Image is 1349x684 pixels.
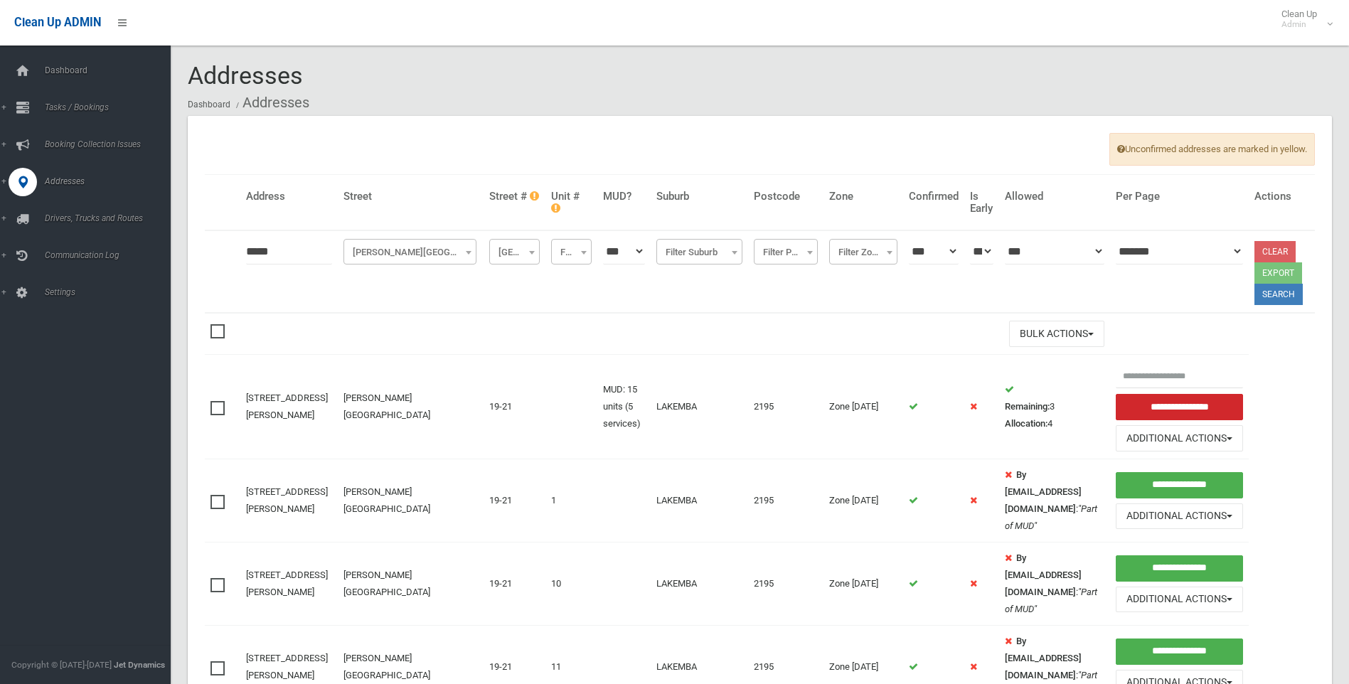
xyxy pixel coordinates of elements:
[347,242,473,262] span: MacDonald Street (LAKEMBA)
[338,543,484,626] td: [PERSON_NAME][GEOGRAPHIC_DATA]
[1005,552,1082,597] strong: By [EMAIL_ADDRESS][DOMAIN_NAME]
[656,191,742,203] h4: Suburb
[484,543,545,626] td: 19-21
[188,100,230,109] a: Dashboard
[823,543,904,626] td: Zone [DATE]
[41,213,181,223] span: Drivers, Trucks and Routes
[41,250,181,260] span: Communication Log
[114,660,165,670] strong: Jet Dynamics
[748,543,823,626] td: 2195
[757,242,814,262] span: Filter Postcode
[188,61,303,90] span: Addresses
[1005,401,1050,412] strong: Remaining:
[660,242,739,262] span: Filter Suburb
[246,392,328,420] a: [STREET_ADDRESS][PERSON_NAME]
[748,459,823,543] td: 2195
[651,543,748,626] td: LAKEMBA
[11,660,112,670] span: Copyright © [DATE]-[DATE]
[41,65,181,75] span: Dashboard
[338,355,484,459] td: [PERSON_NAME][GEOGRAPHIC_DATA]
[829,191,898,203] h4: Zone
[1254,284,1303,305] button: Search
[41,102,181,112] span: Tasks / Bookings
[1009,321,1104,347] button: Bulk Actions
[999,543,1110,626] td: :
[651,355,748,459] td: LAKEMBA
[1005,418,1047,429] strong: Allocation:
[1281,19,1317,30] small: Admin
[14,16,101,29] span: Clean Up ADMIN
[823,355,904,459] td: Zone [DATE]
[246,191,332,203] h4: Address
[484,459,545,543] td: 19-21
[555,242,588,262] span: Filter Unit #
[493,242,536,262] span: Filter Street #
[246,653,328,680] a: [STREET_ADDRESS][PERSON_NAME]
[246,486,328,514] a: [STREET_ADDRESS][PERSON_NAME]
[1116,503,1243,530] button: Additional Actions
[489,239,540,264] span: Filter Street #
[545,543,597,626] td: 10
[484,355,545,459] td: 19-21
[233,90,309,116] li: Addresses
[651,459,748,543] td: LAKEMBA
[833,242,895,262] span: Filter Zone
[343,239,476,264] span: MacDonald Street (LAKEMBA)
[1005,469,1082,514] strong: By [EMAIL_ADDRESS][DOMAIN_NAME]
[343,191,478,203] h4: Street
[970,191,993,214] h4: Is Early
[754,239,817,264] span: Filter Postcode
[1116,425,1243,451] button: Additional Actions
[603,191,645,203] h4: MUD?
[1005,636,1082,680] strong: By [EMAIL_ADDRESS][DOMAIN_NAME]
[999,355,1110,459] td: 3 4
[551,239,592,264] span: Filter Unit #
[246,570,328,597] a: [STREET_ADDRESS][PERSON_NAME]
[1109,133,1315,166] span: Unconfirmed addresses are marked in yellow.
[597,355,651,459] td: MUD: 15 units (5 services)
[829,239,898,264] span: Filter Zone
[1116,587,1243,613] button: Additional Actions
[656,239,742,264] span: Filter Suburb
[41,176,181,186] span: Addresses
[41,139,181,149] span: Booking Collection Issues
[545,459,597,543] td: 1
[551,191,592,214] h4: Unit #
[999,459,1110,543] td: :
[1254,241,1296,262] a: Clear
[1254,262,1302,284] button: Export
[338,459,484,543] td: [PERSON_NAME][GEOGRAPHIC_DATA]
[1116,191,1243,203] h4: Per Page
[748,355,823,459] td: 2195
[1254,191,1309,203] h4: Actions
[1274,9,1331,30] span: Clean Up
[754,191,817,203] h4: Postcode
[1005,191,1104,203] h4: Allowed
[489,191,540,203] h4: Street #
[909,191,959,203] h4: Confirmed
[41,287,181,297] span: Settings
[823,459,904,543] td: Zone [DATE]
